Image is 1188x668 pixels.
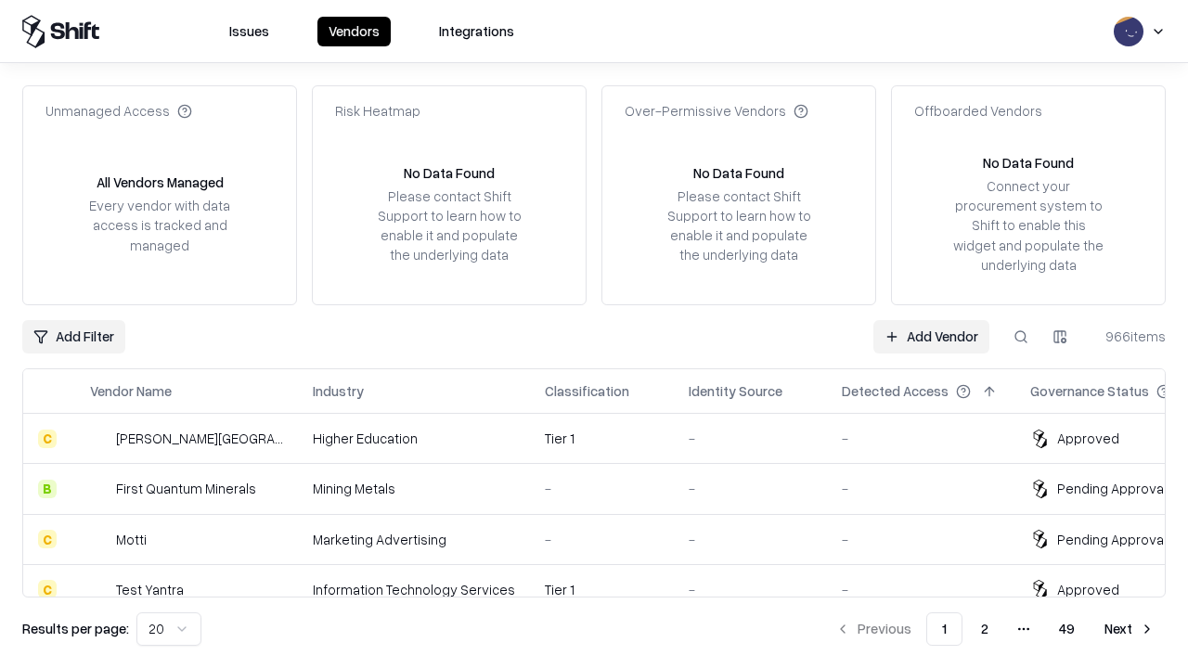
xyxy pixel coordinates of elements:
[842,580,1001,599] div: -
[90,430,109,448] img: Reichman University
[926,612,962,646] button: 1
[662,186,816,265] div: Please contact Shift Support to learn how to enable it and populate the underlying data
[313,580,515,599] div: Information Technology Services
[116,580,184,599] div: Test Yantra
[38,530,57,548] div: C
[842,479,1001,498] div: -
[914,101,1042,121] div: Offboarded Vendors
[545,381,629,401] div: Classification
[404,163,495,183] div: No Data Found
[317,17,391,46] button: Vendors
[545,530,659,549] div: -
[1057,429,1119,448] div: Approved
[313,479,515,498] div: Mining Metals
[689,530,812,549] div: -
[313,530,515,549] div: Marketing Advertising
[83,196,237,254] div: Every vendor with data access is tracked and managed
[824,612,1166,646] nav: pagination
[38,580,57,598] div: C
[1091,327,1166,346] div: 966 items
[335,101,420,121] div: Risk Heatmap
[97,173,224,192] div: All Vendors Managed
[689,580,812,599] div: -
[545,580,659,599] div: Tier 1
[38,430,57,448] div: C
[983,153,1074,173] div: No Data Found
[1057,580,1119,599] div: Approved
[428,17,525,46] button: Integrations
[22,619,129,638] p: Results per page:
[90,580,109,598] img: Test Yantra
[1057,479,1167,498] div: Pending Approval
[1093,612,1166,646] button: Next
[693,163,784,183] div: No Data Found
[689,429,812,448] div: -
[689,381,782,401] div: Identity Source
[1030,381,1149,401] div: Governance Status
[116,429,283,448] div: [PERSON_NAME][GEOGRAPHIC_DATA]
[90,480,109,498] img: First Quantum Minerals
[313,429,515,448] div: Higher Education
[90,530,109,548] img: Motti
[116,479,256,498] div: First Quantum Minerals
[842,381,949,401] div: Detected Access
[951,176,1105,275] div: Connect your procurement system to Shift to enable this widget and populate the underlying data
[545,479,659,498] div: -
[38,480,57,498] div: B
[966,612,1003,646] button: 2
[90,381,172,401] div: Vendor Name
[372,186,526,265] div: Please contact Shift Support to learn how to enable it and populate the underlying data
[1044,612,1090,646] button: 49
[313,381,364,401] div: Industry
[873,320,989,353] a: Add Vendor
[45,101,192,121] div: Unmanaged Access
[22,320,125,353] button: Add Filter
[625,101,808,121] div: Over-Permissive Vendors
[218,17,280,46] button: Issues
[1057,530,1167,549] div: Pending Approval
[842,429,1001,448] div: -
[545,429,659,448] div: Tier 1
[116,530,147,549] div: Motti
[842,530,1001,549] div: -
[689,479,812,498] div: -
